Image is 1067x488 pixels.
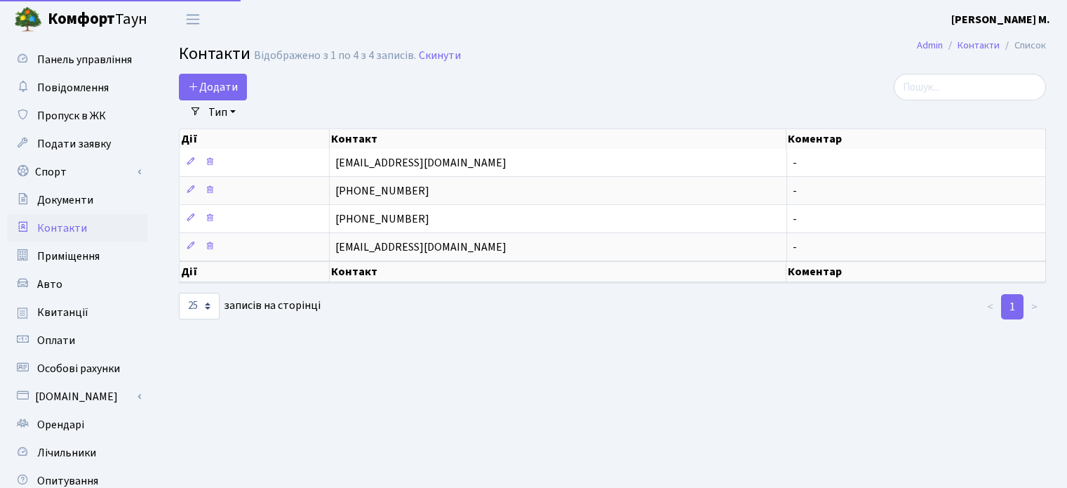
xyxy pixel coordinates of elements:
span: Подати заявку [37,136,111,152]
a: Лічильники [7,439,147,467]
a: 1 [1001,294,1024,319]
span: Контакти [179,41,250,66]
a: Спорт [7,158,147,186]
a: Документи [7,186,147,214]
a: Оплати [7,327,147,355]
button: Переключити навігацію [175,8,210,31]
span: Приміщення [37,249,100,264]
a: Приміщення [7,242,147,270]
span: [PHONE_NUMBER] [335,211,429,227]
span: [EMAIL_ADDRESS][DOMAIN_NAME] [335,239,506,255]
th: Контакт [330,129,786,149]
span: Документи [37,192,93,208]
span: Повідомлення [37,80,109,95]
select: записів на сторінці [179,293,220,319]
img: logo.png [14,6,42,34]
th: Дії [180,261,330,282]
span: Панель управління [37,52,132,67]
b: [PERSON_NAME] М. [951,12,1050,27]
span: Додати [188,79,238,95]
a: Контакти [7,214,147,242]
span: [PHONE_NUMBER] [335,183,429,199]
span: Оплати [37,333,75,348]
span: - [793,155,797,171]
label: записів на сторінці [179,293,321,319]
a: Пропуск в ЖК [7,102,147,130]
span: Пропуск в ЖК [37,108,106,124]
th: Коментар [786,129,1045,149]
li: Список [1000,38,1046,53]
th: Дії [180,129,330,149]
th: Контакт [330,261,786,282]
a: Тип [203,100,241,124]
span: Лічильники [37,445,96,461]
span: Контакти [37,220,87,236]
a: Подати заявку [7,130,147,158]
nav: breadcrumb [896,31,1067,60]
div: Відображено з 1 по 4 з 4 записів. [254,49,416,62]
th: Коментар [786,261,1045,282]
span: Таун [48,8,147,32]
span: [EMAIL_ADDRESS][DOMAIN_NAME] [335,155,506,171]
a: Повідомлення [7,74,147,102]
span: Квитанції [37,305,88,320]
b: Комфорт [48,8,115,30]
span: Авто [37,277,62,292]
span: - [793,183,797,199]
a: Орендарі [7,411,147,439]
a: Скинути [419,49,461,62]
input: Пошук... [894,74,1046,100]
a: Додати [179,74,247,100]
a: Авто [7,270,147,298]
a: [PERSON_NAME] М. [951,11,1050,28]
a: Квитанції [7,298,147,327]
span: - [793,239,797,255]
a: Особові рахунки [7,355,147,383]
a: Контакти [958,38,1000,53]
a: Admin [917,38,943,53]
a: Панель управління [7,46,147,74]
span: Орендарі [37,417,84,433]
a: [DOMAIN_NAME] [7,383,147,411]
span: - [793,211,797,227]
span: Особові рахунки [37,361,120,376]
